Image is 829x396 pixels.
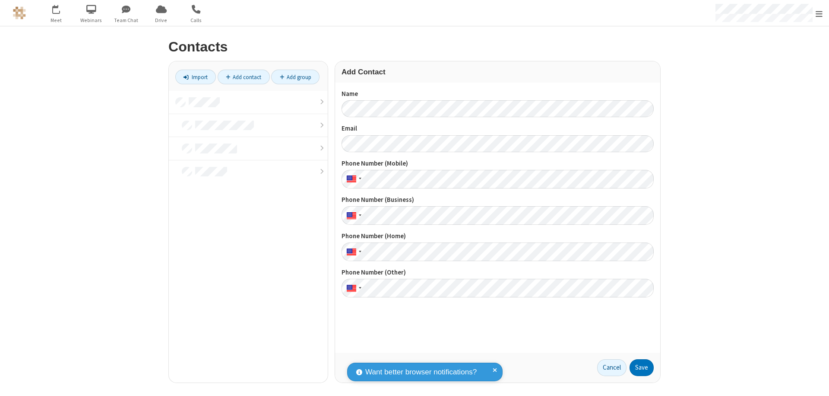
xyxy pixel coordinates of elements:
[342,159,654,169] label: Phone Number (Mobile)
[342,124,654,134] label: Email
[342,206,364,225] div: United States: + 1
[342,231,654,241] label: Phone Number (Home)
[342,170,364,188] div: United States: + 1
[75,16,108,24] span: Webinars
[13,6,26,19] img: QA Selenium DO NOT DELETE OR CHANGE
[110,16,142,24] span: Team Chat
[365,367,477,378] span: Want better browser notifications?
[40,16,73,24] span: Meet
[218,70,270,84] a: Add contact
[342,268,654,278] label: Phone Number (Other)
[180,16,212,24] span: Calls
[58,5,64,11] div: 1
[342,68,654,76] h3: Add Contact
[168,39,661,54] h2: Contacts
[597,359,626,377] a: Cancel
[342,195,654,205] label: Phone Number (Business)
[342,279,364,297] div: United States: + 1
[342,243,364,261] div: United States: + 1
[175,70,216,84] a: Import
[271,70,320,84] a: Add group
[630,359,654,377] button: Save
[342,89,654,99] label: Name
[145,16,177,24] span: Drive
